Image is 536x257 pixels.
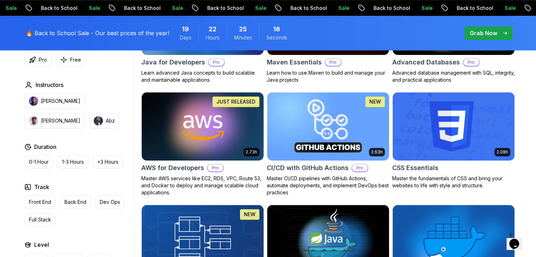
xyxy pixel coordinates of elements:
a: CSS Essentials card2.08hCSS EssentialsMaster the fundamentals of CSS and bring your websites to l... [392,92,515,189]
span: Days [180,34,191,41]
button: instructor img[PERSON_NAME] [24,113,85,128]
p: Master AWS services like EC2, RDS, VPC, Route 53, and Docker to deploy and manage scalable cloud ... [141,175,264,196]
p: Full Stack [29,216,51,223]
p: 🔥 Back to School Sale - Our best prices of the year! [26,29,169,37]
p: JUST RELEASED [216,98,255,105]
p: Back to School [118,5,166,12]
button: Free [56,53,86,67]
button: Full Stack [24,213,56,226]
p: [PERSON_NAME] [41,98,80,105]
button: Dev Ops [95,195,125,209]
p: Back to School [284,5,332,12]
h2: Instructors [36,81,63,89]
p: Learn how to use Maven to build and manage your Java projects [267,69,389,83]
p: Advanced database management with SQL, integrity, and practical applications [392,69,515,83]
h2: Duration [34,143,56,151]
a: AWS for Developers card2.73hJUST RELEASEDAWS for DevelopersProMaster AWS services like EC2, RDS, ... [141,92,264,196]
p: Abz [106,117,115,124]
iframe: chat widget [506,229,529,250]
p: Sale [332,5,355,12]
h2: Advanced Databases [392,57,460,67]
p: Learn advanced Java concepts to build scalable and maintainable applications. [141,69,264,83]
h2: Maven Essentials [267,57,322,67]
h2: Java for Developers [141,57,205,67]
h2: CSS Essentials [392,163,438,173]
p: Grab Now [470,29,497,37]
p: NEW [244,211,255,218]
p: NEW [369,98,381,105]
button: instructor img[PERSON_NAME] [24,93,85,109]
p: Back End [64,199,86,206]
p: Back to School [368,5,415,12]
p: Pro [463,59,479,66]
span: Hours [206,34,220,41]
p: Pro [325,59,341,66]
p: Front End [29,199,51,206]
p: Sale [83,5,105,12]
p: Pro [352,164,368,171]
span: Seconds [266,34,287,41]
p: 2.63h [371,149,383,155]
p: Free [70,56,81,63]
p: Sale [499,5,521,12]
button: Front End [24,195,56,209]
p: Sale [249,5,272,12]
p: 2.73h [246,149,257,155]
button: instructor imgAbz [89,113,119,128]
span: 19 Days [182,24,189,34]
p: Pro [209,59,224,66]
button: +3 Hours [93,155,123,169]
h2: Track [34,183,49,191]
p: [PERSON_NAME] [41,117,80,124]
img: instructor img [29,96,38,106]
img: instructor img [29,116,38,125]
button: Pro [24,53,51,67]
span: 16 Seconds [273,24,280,34]
span: Minutes [234,34,252,41]
p: Dev Ops [100,199,120,206]
p: Master the fundamentals of CSS and bring your websites to life with style and structure. [392,175,515,189]
p: +3 Hours [97,158,118,165]
p: Pro [208,164,223,171]
img: instructor img [94,116,103,125]
button: 1-3 Hours [57,155,88,169]
p: Sale [166,5,189,12]
p: Master CI/CD pipelines with GitHub Actions, automate deployments, and implement DevOps best pract... [267,175,389,196]
img: CI/CD with GitHub Actions card [267,92,389,161]
p: 0-1 Hour [29,158,49,165]
p: Back to School [35,5,83,12]
p: Back to School [451,5,499,12]
button: Back End [60,195,91,209]
h2: AWS for Developers [141,163,204,173]
h2: Level [34,240,49,249]
p: Pro [39,56,47,63]
p: Sale [415,5,438,12]
button: 0-1 Hour [24,155,53,169]
span: 22 Hours [209,24,216,34]
img: AWS for Developers card [142,92,264,161]
img: CSS Essentials card [393,92,515,161]
p: Back to School [201,5,249,12]
p: 2.08h [497,149,508,155]
h2: CI/CD with GitHub Actions [267,163,349,173]
a: CI/CD with GitHub Actions card2.63hNEWCI/CD with GitHub ActionsProMaster CI/CD pipelines with Git... [267,92,389,196]
p: 1-3 Hours [62,158,84,165]
span: 25 Minutes [239,24,247,34]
